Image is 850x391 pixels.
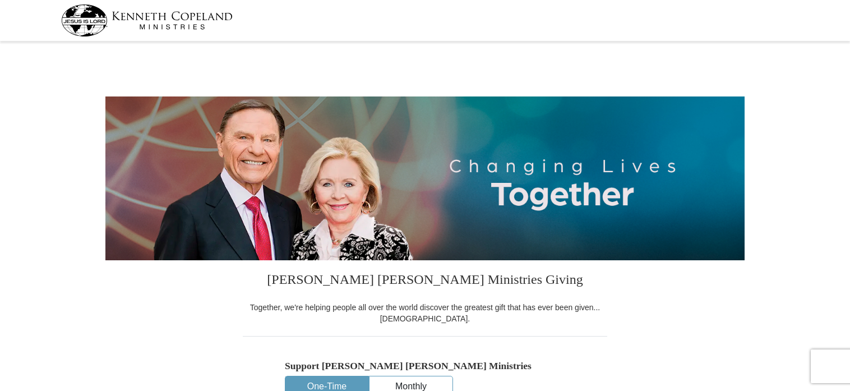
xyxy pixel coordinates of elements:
h5: Support [PERSON_NAME] [PERSON_NAME] Ministries [285,360,565,372]
img: kcm-header-logo.svg [61,4,233,36]
div: Together, we're helping people all over the world discover the greatest gift that has ever been g... [243,302,607,324]
h3: [PERSON_NAME] [PERSON_NAME] Ministries Giving [243,260,607,302]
